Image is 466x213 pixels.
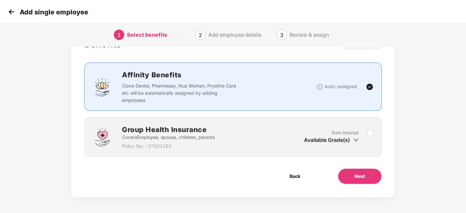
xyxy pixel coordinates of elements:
[20,8,88,16] p: Add single employee
[338,168,382,184] button: Next
[304,136,358,144] div: Available Grade(s)
[366,83,374,91] img: svg+xml;base64,PHN2ZyBpZD0iVGljay0yNHgyNCIgeG1sbnM9Imh0dHA6Ly93d3cudzMub3JnLzIwMDAvc3ZnIiB3aWR0aD...
[325,83,357,90] p: Auto-assigned
[122,69,316,80] h2: Affinity Benefits
[117,32,121,38] span: 1
[199,32,202,38] span: 2
[122,143,215,150] p: Policy No. - 37601262
[122,134,215,141] p: Covers Employee, spouse, children, parents
[290,173,300,180] span: Back
[273,168,317,184] button: Back
[316,84,323,90] img: svg+xml;base64,PHN2ZyBpZD0iSW5mb18tXzMyeDMyIiBkYXRhLW5hbWU9IkluZm8gLSAzMngzMiIgeG1sbnM9Imh0dHA6Ly...
[332,129,358,136] p: Sum Insured
[353,137,358,143] span: down
[122,124,215,135] h2: Group Health Insurance
[122,82,239,104] p: Clove Dental, Pharmeasy, Nua Women, Prystine Care etc will be automatically assigned by adding em...
[355,173,365,180] span: Next
[127,29,167,40] div: Select benefits
[208,29,261,40] div: Add employee details
[280,32,283,38] span: 3
[7,7,16,17] img: svg+xml;base64,PHN2ZyB4bWxucz0iaHR0cDovL3d3dy53My5vcmcvMjAwMC9zdmciIHdpZHRoPSIzMCIgaGVpZ2h0PSIzMC...
[92,77,112,97] img: svg+xml;base64,PHN2ZyBpZD0iQWZmaW5pdHlfQmVuZWZpdHMiIGRhdGEtbmFtZT0iQWZmaW5pdHkgQmVuZWZpdHMiIHhtbG...
[290,29,329,40] div: Review & assign
[92,127,112,147] img: svg+xml;base64,PHN2ZyBpZD0iR3JvdXBfSGVhbHRoX0luc3VyYW5jZSIgZGF0YS1uYW1lPSJHcm91cCBIZWFsdGggSW5zdX...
